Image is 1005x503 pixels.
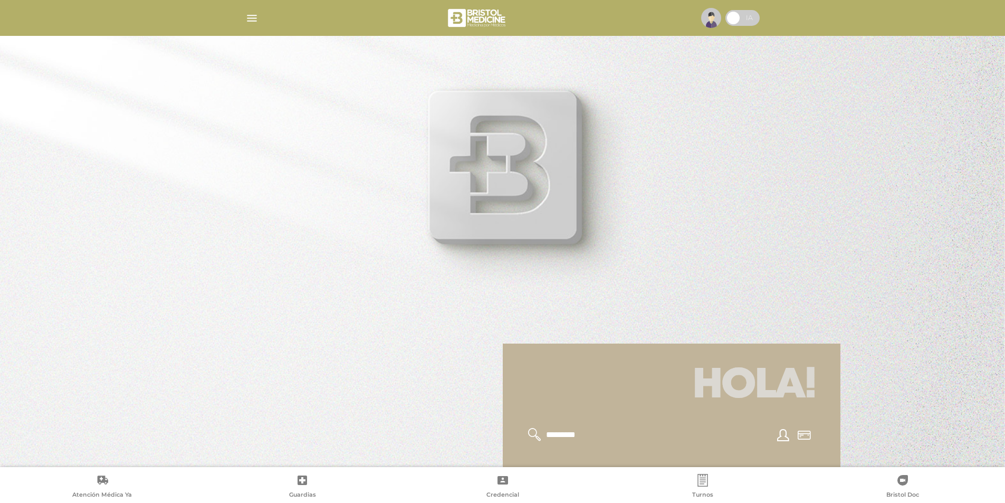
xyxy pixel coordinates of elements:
span: Turnos [692,491,713,500]
a: Guardias [202,474,402,501]
span: Credencial [486,491,519,500]
a: Atención Médica Ya [2,474,202,501]
span: Guardias [289,491,316,500]
img: bristol-medicine-blanco.png [446,5,509,31]
a: Turnos [602,474,802,501]
span: Atención Médica Ya [72,491,132,500]
img: Cober_menu-lines-white.svg [245,12,259,25]
span: Bristol Doc [886,491,919,500]
img: profile-placeholder.svg [701,8,721,28]
a: Credencial [403,474,602,501]
h1: Hola! [515,356,828,415]
a: Bristol Doc [803,474,1003,501]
